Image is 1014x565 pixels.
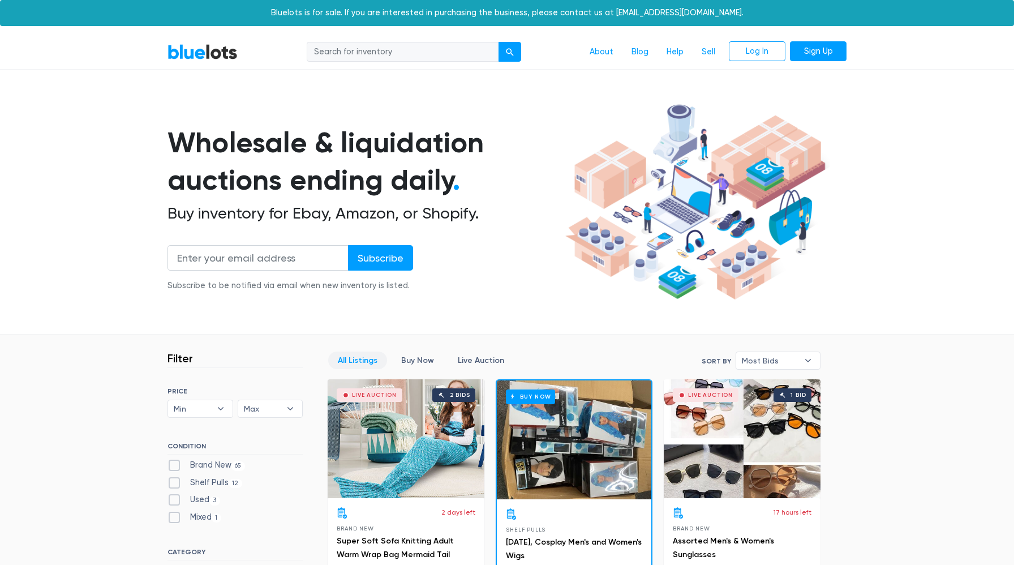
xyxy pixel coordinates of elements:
[658,41,693,63] a: Help
[352,392,397,398] div: Live Auction
[673,536,774,559] a: Assorted Men's & Women's Sunglasses
[167,477,242,489] label: Shelf Pulls
[790,392,806,398] div: 1 bid
[796,352,820,369] b: ▾
[167,548,303,560] h6: CATEGORY
[167,280,413,292] div: Subscribe to be notified via email when new inventory is listed.
[729,41,785,62] a: Log In
[167,459,245,472] label: Brand New
[742,352,798,369] span: Most Bids
[212,513,221,523] span: 1
[774,507,811,517] p: 17 hours left
[506,389,555,404] h6: Buy Now
[209,400,233,417] b: ▾
[167,387,303,395] h6: PRICE
[497,380,651,499] a: Buy Now
[174,400,211,417] span: Min
[693,41,724,63] a: Sell
[167,352,193,365] h3: Filter
[790,41,847,62] a: Sign Up
[392,352,444,369] a: Buy Now
[581,41,622,63] a: About
[664,379,820,498] a: Live Auction 1 bid
[450,392,470,398] div: 2 bids
[167,442,303,455] h6: CONDITION
[229,479,242,488] span: 12
[441,507,475,517] p: 2 days left
[167,494,220,506] label: Used
[328,352,387,369] a: All Listings
[622,41,658,63] a: Blog
[231,461,245,470] span: 65
[506,537,642,560] a: [DATE], Cosplay Men's and Women's Wigs
[688,392,733,398] div: Live Auction
[167,245,349,271] input: Enter your email address
[167,124,561,199] h1: Wholesale & liquidation auctions ending daily
[702,356,731,366] label: Sort By
[561,99,830,305] img: hero-ee84e7d0318cb26816c560f6b4441b76977f77a177738b4e94f68c95b2b83dbb.png
[348,245,413,271] input: Subscribe
[209,496,220,506] span: 3
[673,525,710,532] span: Brand New
[167,511,221,524] label: Mixed
[167,44,238,60] a: BlueLots
[167,204,561,223] h2: Buy inventory for Ebay, Amazon, or Shopify.
[244,400,281,417] span: Max
[506,527,545,533] span: Shelf Pulls
[307,42,499,62] input: Search for inventory
[337,525,373,532] span: Brand New
[453,163,460,197] span: .
[448,352,514,369] a: Live Auction
[328,379,484,498] a: Live Auction 2 bids
[278,400,302,417] b: ▾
